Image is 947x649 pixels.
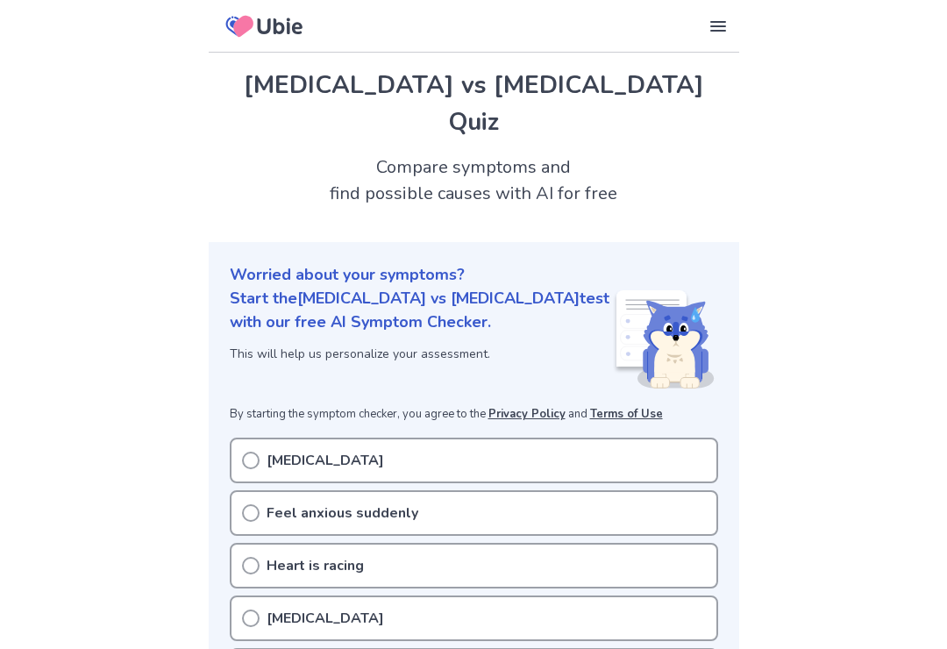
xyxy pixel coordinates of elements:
p: Feel anxious suddenly [267,503,418,524]
p: [MEDICAL_DATA] [267,450,384,471]
img: Shiba [613,290,715,389]
a: Terms of Use [590,406,663,422]
p: Start the [MEDICAL_DATA] vs [MEDICAL_DATA] test with our free AI Symptom Checker. [230,287,613,334]
h2: Compare symptoms and find possible causes with AI for free [209,154,739,207]
a: Privacy Policy [488,406,566,422]
p: This will help us personalize your assessment. [230,345,613,363]
h1: [MEDICAL_DATA] vs [MEDICAL_DATA] Quiz [230,67,718,140]
p: [MEDICAL_DATA] [267,608,384,629]
p: Heart is racing [267,555,364,576]
p: By starting the symptom checker, you agree to the and [230,406,718,424]
p: Worried about your symptoms? [230,263,718,287]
